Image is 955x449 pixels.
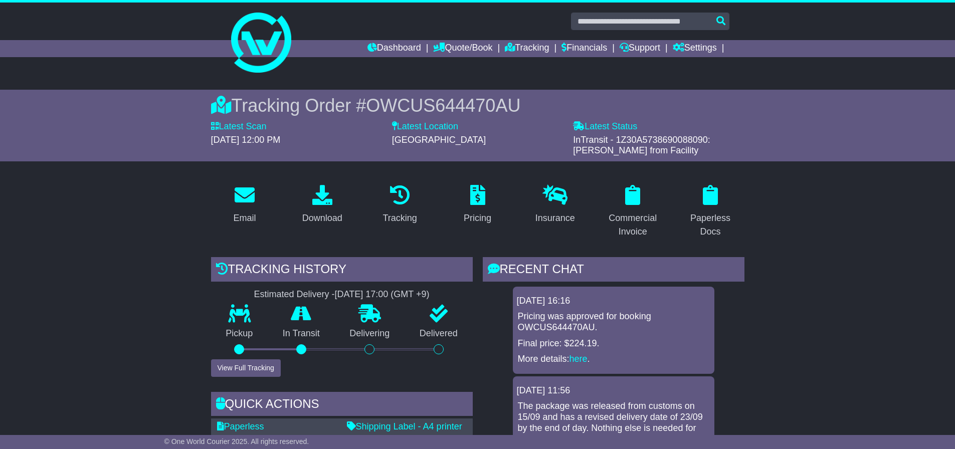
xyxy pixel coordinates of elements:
a: Settings [673,40,717,57]
label: Latest Location [392,121,458,132]
a: Paperless [217,421,264,431]
p: More details: . [518,354,709,365]
p: Final price: $224.19. [518,338,709,349]
a: Quote/Book [433,40,492,57]
div: Tracking history [211,257,473,284]
label: Latest Status [573,121,637,132]
p: Pickup [211,328,268,339]
button: View Full Tracking [211,359,281,377]
p: In Transit [268,328,335,339]
a: Financials [561,40,607,57]
div: [DATE] 16:16 [517,296,710,307]
a: Tracking [505,40,549,57]
div: Email [233,211,256,225]
span: © One World Courier 2025. All rights reserved. [164,437,309,445]
div: RECENT CHAT [483,257,744,284]
a: here [569,354,588,364]
span: InTransit - 1Z30A5738690088090: [PERSON_NAME] from Facility [573,135,710,156]
div: Quick Actions [211,392,473,419]
div: Tracking [383,211,417,225]
a: Dashboard [367,40,421,57]
p: Delivering [335,328,405,339]
div: Insurance [535,211,575,225]
a: Paperless Docs [677,181,744,242]
a: Pricing [457,181,498,229]
label: Latest Scan [211,121,267,132]
div: Estimated Delivery - [211,289,473,300]
a: Insurance [529,181,582,229]
span: OWCUS644470AU [366,95,520,116]
div: [DATE] 17:00 (GMT +9) [335,289,430,300]
div: [DATE] 11:56 [517,385,710,396]
a: Commercial Invoice [599,181,667,242]
p: The package was released from customs on 15/09 and has a revised delivery date of 23/09 by the en... [518,401,709,444]
span: [GEOGRAPHIC_DATA] [392,135,486,145]
a: Shipping Label - A4 printer [347,421,462,431]
div: Tracking Order # [211,95,744,116]
p: Pricing was approved for booking OWCUS644470AU. [518,311,709,333]
div: Paperless Docs [683,211,738,239]
a: Download [296,181,349,229]
div: Pricing [464,211,491,225]
div: Download [302,211,342,225]
div: Commercial Invoice [606,211,660,239]
a: Email [227,181,262,229]
a: Tracking [376,181,423,229]
p: Delivered [405,328,473,339]
a: Support [620,40,660,57]
span: [DATE] 12:00 PM [211,135,281,145]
